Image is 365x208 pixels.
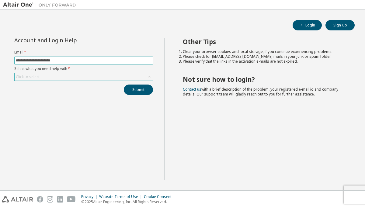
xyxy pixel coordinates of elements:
div: Account and Login Help [14,38,125,43]
label: Email [14,50,153,55]
button: Submit [124,85,153,95]
div: Website Terms of Use [99,194,144,199]
li: Please check for [EMAIL_ADDRESS][DOMAIN_NAME] mails in your junk or spam folder. [183,54,344,59]
label: Select what you need help with [14,66,153,71]
img: youtube.svg [67,196,76,203]
p: © 2025 Altair Engineering, Inc. All Rights Reserved. [81,199,175,204]
img: altair_logo.svg [2,196,33,203]
div: Click to select [15,73,153,81]
h2: Other Tips [183,38,344,46]
img: linkedin.svg [57,196,63,203]
div: Click to select [16,75,40,79]
img: Altair One [3,2,79,8]
a: Contact us [183,87,201,92]
div: Privacy [81,194,99,199]
li: Clear your browser cookies and local storage, if you continue experiencing problems. [183,49,344,54]
button: Sign Up [325,20,355,30]
li: Please verify that the links in the activation e-mails are not expired. [183,59,344,64]
button: Login [293,20,322,30]
div: Cookie Consent [144,194,175,199]
span: with a brief description of the problem, your registered e-mail id and company details. Our suppo... [183,87,338,97]
h2: Not sure how to login? [183,75,344,83]
img: instagram.svg [47,196,53,203]
img: facebook.svg [37,196,43,203]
